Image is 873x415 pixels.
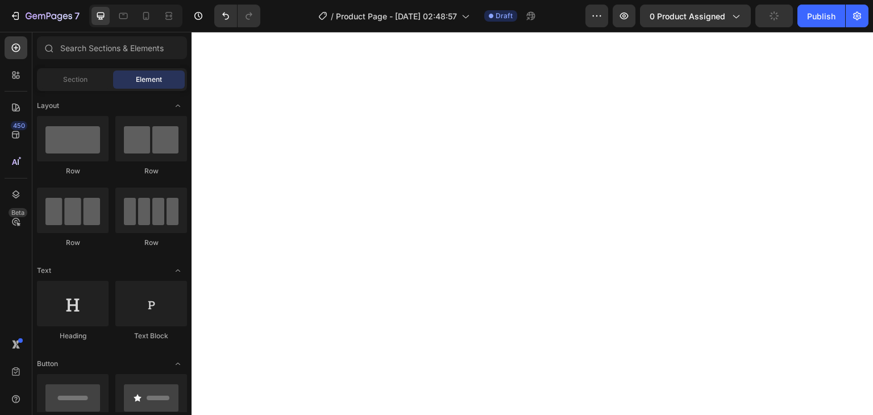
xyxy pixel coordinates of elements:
[169,355,187,373] span: Toggle open
[192,32,873,415] iframe: Design area
[169,97,187,115] span: Toggle open
[640,5,751,27] button: 0 product assigned
[797,5,845,27] button: Publish
[37,359,58,369] span: Button
[214,5,260,27] div: Undo/Redo
[37,36,187,59] input: Search Sections & Elements
[650,10,725,22] span: 0 product assigned
[63,74,88,85] span: Section
[37,238,109,248] div: Row
[115,166,187,176] div: Row
[11,121,27,130] div: 450
[136,74,162,85] span: Element
[37,265,51,276] span: Text
[74,9,80,23] p: 7
[115,238,187,248] div: Row
[37,331,109,341] div: Heading
[336,10,457,22] span: Product Page - [DATE] 02:48:57
[331,10,334,22] span: /
[9,208,27,217] div: Beta
[807,10,835,22] div: Publish
[496,11,513,21] span: Draft
[115,331,187,341] div: Text Block
[37,166,109,176] div: Row
[169,262,187,280] span: Toggle open
[5,5,85,27] button: 7
[37,101,59,111] span: Layout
